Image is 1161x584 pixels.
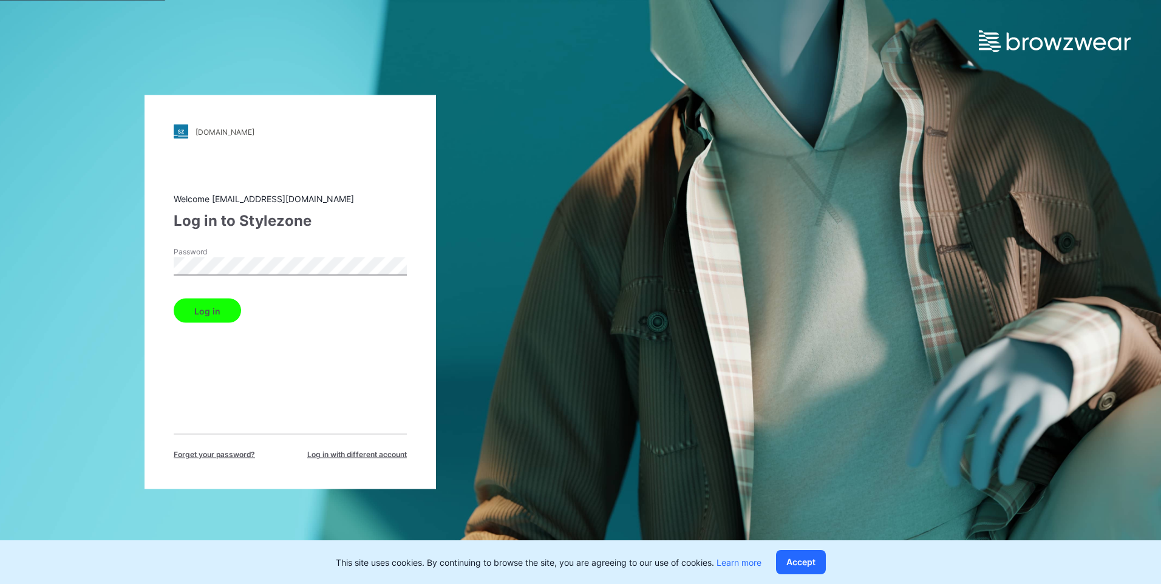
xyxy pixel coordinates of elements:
div: Log in to Stylezone [174,210,407,232]
label: Password [174,246,259,257]
div: [DOMAIN_NAME] [196,127,254,136]
img: browzwear-logo.e42bd6dac1945053ebaf764b6aa21510.svg [979,30,1131,52]
span: Log in with different account [307,449,407,460]
p: This site uses cookies. By continuing to browse the site, you are agreeing to our use of cookies. [336,556,761,569]
div: Welcome [EMAIL_ADDRESS][DOMAIN_NAME] [174,192,407,205]
a: [DOMAIN_NAME] [174,124,407,139]
span: Forget your password? [174,449,255,460]
button: Log in [174,299,241,323]
img: stylezone-logo.562084cfcfab977791bfbf7441f1a819.svg [174,124,188,139]
a: Learn more [717,557,761,568]
button: Accept [776,550,826,574]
